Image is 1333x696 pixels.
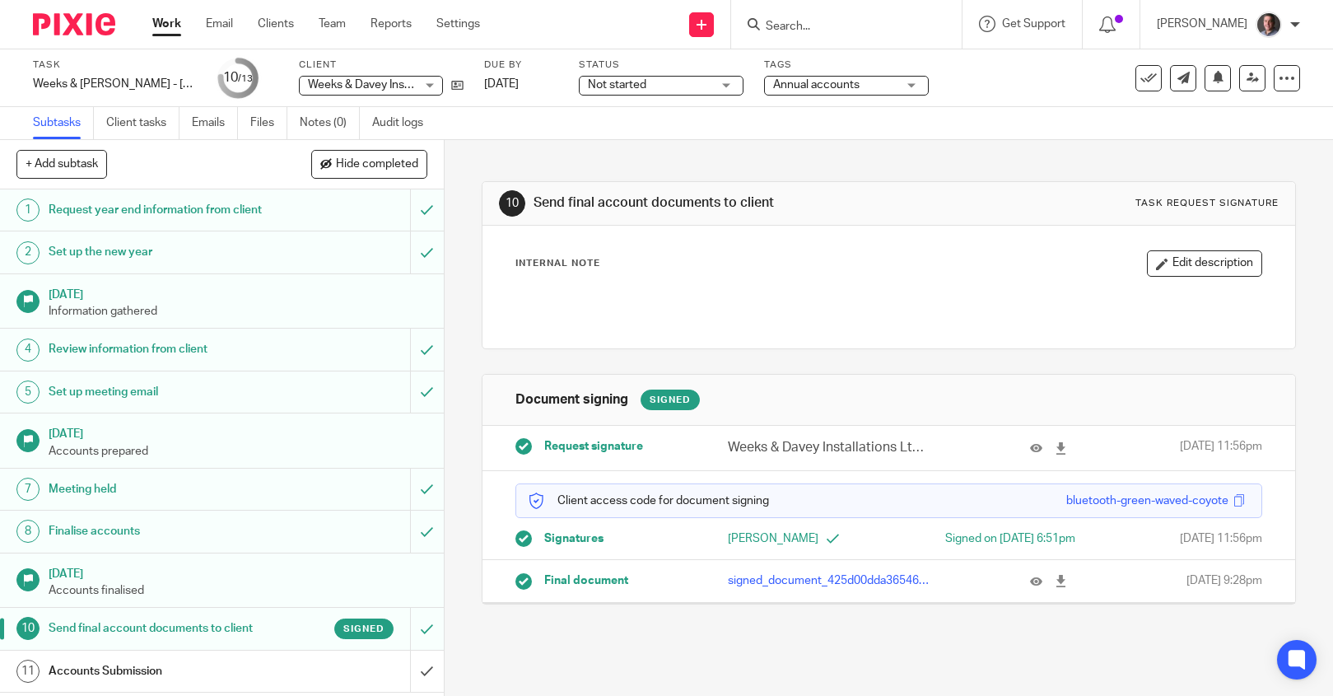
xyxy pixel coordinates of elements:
button: + Add subtask [16,150,107,178]
span: [DATE] 11:56pm [1180,438,1262,457]
label: Status [579,58,743,72]
p: Client access code for document signing [529,493,769,509]
span: Hide completed [336,158,418,171]
label: Client [299,58,464,72]
h1: [DATE] [49,283,427,303]
h1: Review information from client [49,337,278,362]
span: Get Support [1002,18,1065,30]
div: 10 [223,68,253,87]
div: bluetooth-green-waved-coyote [1066,493,1228,509]
img: Pixie [33,13,115,35]
h1: Document signing [515,391,628,409]
label: Task [33,58,198,72]
a: Email [206,16,233,32]
a: Clients [258,16,294,32]
div: 5 [16,381,40,404]
div: Signed on [DATE] 6:51pm [915,530,1076,547]
div: 10 [16,617,40,640]
p: signed_document_425d00dda365460190c17de022540d4a.pdf [728,572,931,589]
label: Tags [764,58,929,72]
span: Signed [343,622,385,636]
div: 11 [16,660,40,683]
span: Request signature [544,438,643,455]
div: 1 [16,199,40,222]
h1: Send final account documents to client [49,616,278,641]
p: Internal Note [515,257,600,270]
label: Due by [484,58,558,72]
div: 10 [499,190,525,217]
div: 7 [16,478,40,501]
h1: Accounts Submission [49,659,278,684]
div: Weeks & [PERSON_NAME] - [DATE] [33,76,198,92]
a: Notes (0) [300,107,360,139]
small: /13 [238,74,253,83]
p: Information gathered [49,303,427,320]
span: Weeks & Davey Installations Ltd [308,79,470,91]
a: Work [152,16,181,32]
h1: [DATE] [49,562,427,582]
a: Subtasks [33,107,94,139]
input: Search [764,20,912,35]
span: Signatures [544,530,604,547]
a: Client tasks [106,107,179,139]
h1: Request year end information from client [49,198,278,222]
div: Signed [641,390,700,410]
div: 2 [16,241,40,264]
span: Annual accounts [773,79,860,91]
p: Accounts prepared [49,443,427,460]
a: Reports [371,16,412,32]
div: 8 [16,520,40,543]
h1: [DATE] [49,422,427,442]
h1: Set up meeting email [49,380,278,404]
p: [PERSON_NAME] [728,530,889,547]
h1: Meeting held [49,477,278,502]
h1: Finalise accounts [49,519,278,544]
span: [DATE] 11:56pm [1180,530,1262,547]
span: Final document [544,572,628,589]
button: Hide completed [311,150,427,178]
span: Not started [588,79,646,91]
button: Edit description [1147,250,1262,277]
a: Audit logs [372,107,436,139]
a: Files [250,107,287,139]
p: Accounts finalised [49,582,427,599]
div: 4 [16,339,40,362]
p: Weeks & Davey Installations Ltd - Accounts - [DATE].pdf [728,438,931,457]
h1: Set up the new year [49,240,278,264]
span: [DATE] 9:28pm [1186,572,1262,589]
span: [DATE] [484,78,519,90]
h1: Send final account documents to client [534,194,924,212]
a: Emails [192,107,238,139]
a: Team [319,16,346,32]
p: [PERSON_NAME] [1157,16,1247,32]
a: Settings [436,16,480,32]
div: Task request signature [1135,197,1279,210]
img: CP%20Headshot.jpeg [1256,12,1282,38]
div: Weeks &amp; Davey - Nov 24 [33,76,198,92]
